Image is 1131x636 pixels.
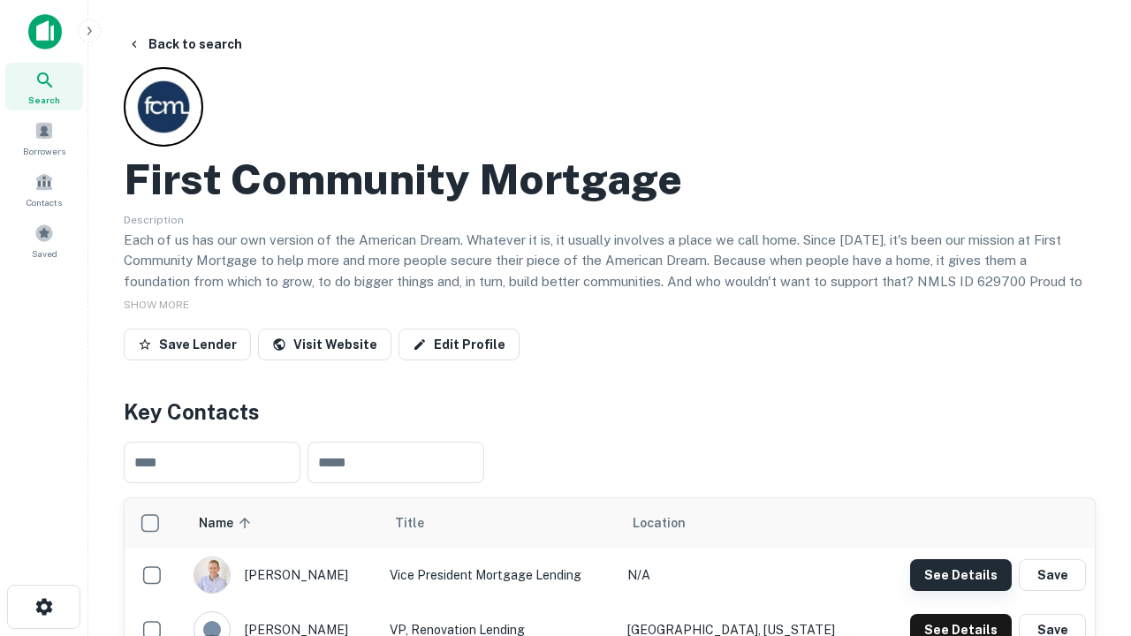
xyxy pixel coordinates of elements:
[124,396,1096,428] h4: Key Contacts
[124,154,682,205] h2: First Community Mortgage
[199,512,256,534] span: Name
[633,512,686,534] span: Location
[1019,559,1086,591] button: Save
[381,498,619,548] th: Title
[124,214,184,226] span: Description
[28,93,60,107] span: Search
[5,165,83,213] a: Contacts
[258,329,391,360] a: Visit Website
[124,230,1096,313] p: Each of us has our own version of the American Dream. Whatever it is, it usually involves a place...
[619,548,875,602] td: N/A
[395,512,447,534] span: Title
[185,498,381,548] th: Name
[381,548,619,602] td: Vice President Mortgage Lending
[1043,438,1131,523] iframe: Chat Widget
[23,144,65,158] span: Borrowers
[32,246,57,261] span: Saved
[399,329,520,360] a: Edit Profile
[619,498,875,548] th: Location
[124,299,189,311] span: SHOW MORE
[28,14,62,49] img: capitalize-icon.png
[910,559,1012,591] button: See Details
[194,556,372,594] div: [PERSON_NAME]
[5,63,83,110] a: Search
[27,195,62,209] span: Contacts
[124,329,251,360] button: Save Lender
[194,557,230,593] img: 1520878720083
[5,114,83,162] a: Borrowers
[120,28,249,60] button: Back to search
[5,216,83,264] a: Saved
